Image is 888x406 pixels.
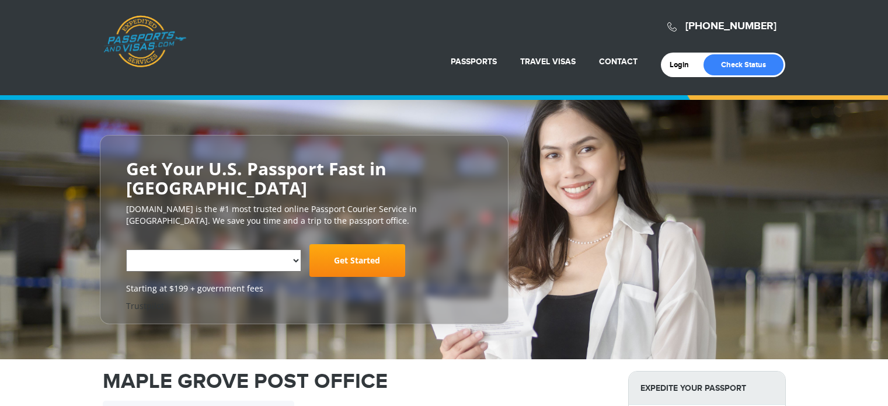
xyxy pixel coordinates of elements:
a: Passports & [DOMAIN_NAME] [103,15,186,68]
a: Login [670,60,697,70]
span: Starting at $199 + government fees [126,283,482,294]
a: Trustpilot [126,300,164,311]
a: Check Status [704,54,783,75]
p: [DOMAIN_NAME] is the #1 most trusted online Passport Courier Service in [GEOGRAPHIC_DATA]. We sav... [126,203,482,227]
a: Get Started [309,244,405,277]
h2: Get Your U.S. Passport Fast in [GEOGRAPHIC_DATA] [126,159,482,197]
a: [PHONE_NUMBER] [685,20,776,33]
a: Contact [599,57,638,67]
a: Travel Visas [520,57,576,67]
h1: MAPLE GROVE POST OFFICE [103,371,611,392]
a: Passports [451,57,497,67]
strong: Expedite Your Passport [629,372,785,405]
